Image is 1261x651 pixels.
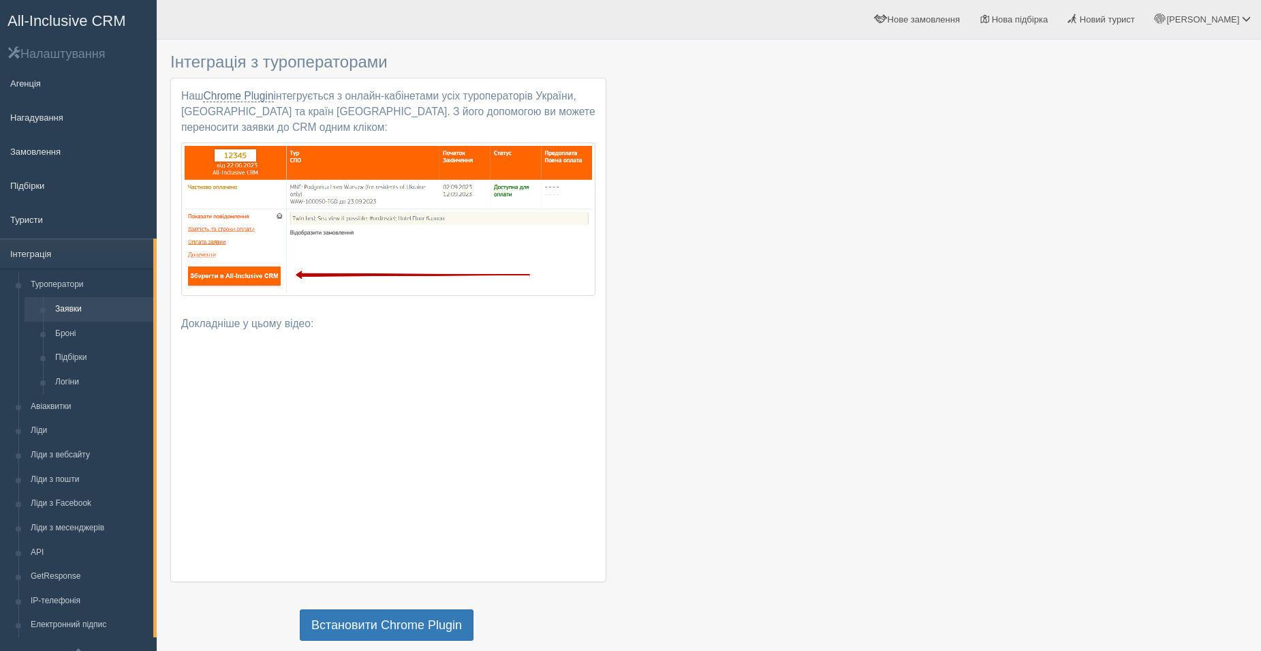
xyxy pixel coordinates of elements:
a: Ліди з Facebook [25,491,153,516]
a: Авіаквитки [25,395,153,419]
p: Докладніше у цьому відео: [181,316,595,332]
span: [PERSON_NAME] [1166,14,1239,25]
a: Броні [49,322,153,346]
span: Нова підбірка [992,14,1048,25]
a: API [25,541,153,565]
span: Нове замовлення [888,14,960,25]
a: Заявки [49,297,153,322]
a: Ліди з месенджерів [25,516,153,541]
h3: Інтеграція з туроператорами [170,53,606,71]
a: Встановити Chrome Plugin [300,609,473,641]
span: Новий турист [1080,14,1135,25]
span: All-Inclusive CRM [7,12,126,29]
a: IP-телефонія [25,589,153,614]
p: Наш інтегрується з онлайн-кабінетами усіх туроператорів України, [GEOGRAPHIC_DATA] та країн [GEOG... [181,89,595,136]
img: contracts.uk.png [181,142,595,296]
a: Підбірки [49,346,153,370]
a: Туроператори [25,273,153,297]
a: Логіни [49,370,153,395]
a: Chrome Plugin [203,90,273,102]
a: Ліди з вебсайту [25,443,153,468]
a: GetResponse [25,564,153,589]
a: Ліди з пошти [25,468,153,492]
a: Електронний підпис [25,613,153,637]
a: All-Inclusive CRM [1,1,156,38]
a: Ліди [25,419,153,443]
